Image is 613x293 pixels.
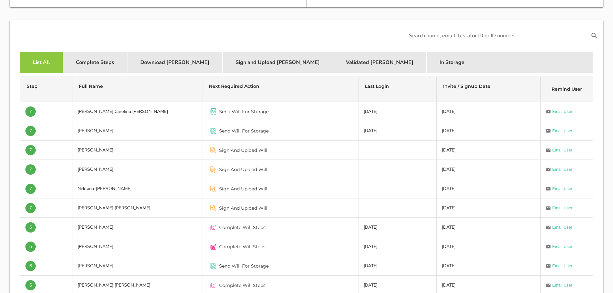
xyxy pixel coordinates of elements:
div: List All [20,52,63,73]
span: [DATE] [442,263,456,269]
span: 6 [29,222,32,233]
span: 7 [29,126,32,136]
span: Remind User [552,86,582,92]
a: Email User [546,224,572,231]
span: 7 [29,106,32,117]
div: In Storage [427,52,477,73]
span: Send Will For Storage [219,108,269,115]
th: Next Required Action: Not sorted. Activate to sort ascending. [202,77,358,102]
span: 6 [29,261,32,271]
span: Step [27,83,38,89]
a: Email User [546,243,572,250]
span: Email User [552,166,572,173]
span: [DATE] [442,166,456,172]
span: Email User [552,205,572,211]
span: 7 [29,164,32,175]
td: [PERSON_NAME] [72,218,202,237]
span: [DATE] [442,205,456,211]
span: Email User [552,243,572,250]
span: Send Will For Storage [219,263,269,269]
a: Email User [546,108,572,115]
td: [DATE] [358,237,437,256]
a: Email User [546,186,572,192]
span: 7 [29,203,32,213]
span: 6 [29,242,32,252]
td: [PERSON_NAME] [72,141,202,160]
span: Email User [552,147,572,153]
a: Email User [546,147,572,153]
div: Download [PERSON_NAME] [127,52,223,73]
span: Email User [552,263,572,269]
div: Validated [PERSON_NAME] [333,52,427,73]
span: 7 [29,184,32,194]
span: Email User [552,282,572,288]
th: Last Login: Not sorted. Activate to sort ascending. [358,77,437,102]
a: Email User [546,205,572,211]
td: [DATE] [358,218,437,237]
span: Email User [552,186,572,192]
span: Sign And Upload Will [219,186,267,192]
a: Email User [546,263,572,269]
td: [PERSON_NAME] [72,160,202,179]
td: [PERSON_NAME] [72,256,202,276]
span: [DATE] [442,186,456,192]
td: [PERSON_NAME] Carolina [PERSON_NAME] [72,102,202,121]
span: [DATE] [442,224,456,230]
span: Next Required Action [209,83,259,89]
span: 6 [29,280,32,290]
span: [DATE] [442,243,456,250]
td: Nektaria-[PERSON_NAME] [72,179,202,198]
th: Invite / Signup Date: Not sorted. Activate to sort ascending. [437,77,541,102]
div: Sign and Upload [PERSON_NAME] [223,52,333,73]
a: Email User [546,166,572,173]
span: Complete Will Steps [219,224,265,231]
th: Step: Not sorted. Activate to sort ascending. [20,77,72,102]
div: Complete Steps [63,52,127,73]
td: [DATE] [358,256,437,276]
th: Full Name: Not sorted. Activate to sort ascending. [72,77,202,102]
th: Remind User [541,77,593,102]
span: Email User [552,128,572,134]
span: Complete Will Steps [219,282,265,288]
a: Email User [546,128,572,134]
td: [PERSON_NAME] [72,121,202,141]
td: [PERSON_NAME] [PERSON_NAME] [72,198,202,218]
span: 7 [29,145,32,155]
span: Send Will For Storage [219,128,269,134]
td: [DATE] [358,102,437,121]
td: [PERSON_NAME] [72,237,202,256]
td: [DATE] [358,121,437,141]
span: Complete Will Steps [219,243,265,250]
span: Invite / Signup Date [443,83,490,89]
span: [DATE] [442,108,456,114]
span: [DATE] [442,128,456,134]
span: Sign And Upload Will [219,205,267,211]
span: Last Login [365,83,389,89]
span: Email User [552,108,572,115]
span: Email User [552,224,572,231]
span: Sign And Upload Will [219,147,267,153]
span: [DATE] [442,147,456,153]
button: Search name, email, testator ID or ID number appended action [589,32,600,40]
span: Sign And Upload Will [219,166,267,173]
span: [DATE] [442,282,456,288]
span: Full Name [79,83,103,89]
a: Email User [546,282,572,288]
